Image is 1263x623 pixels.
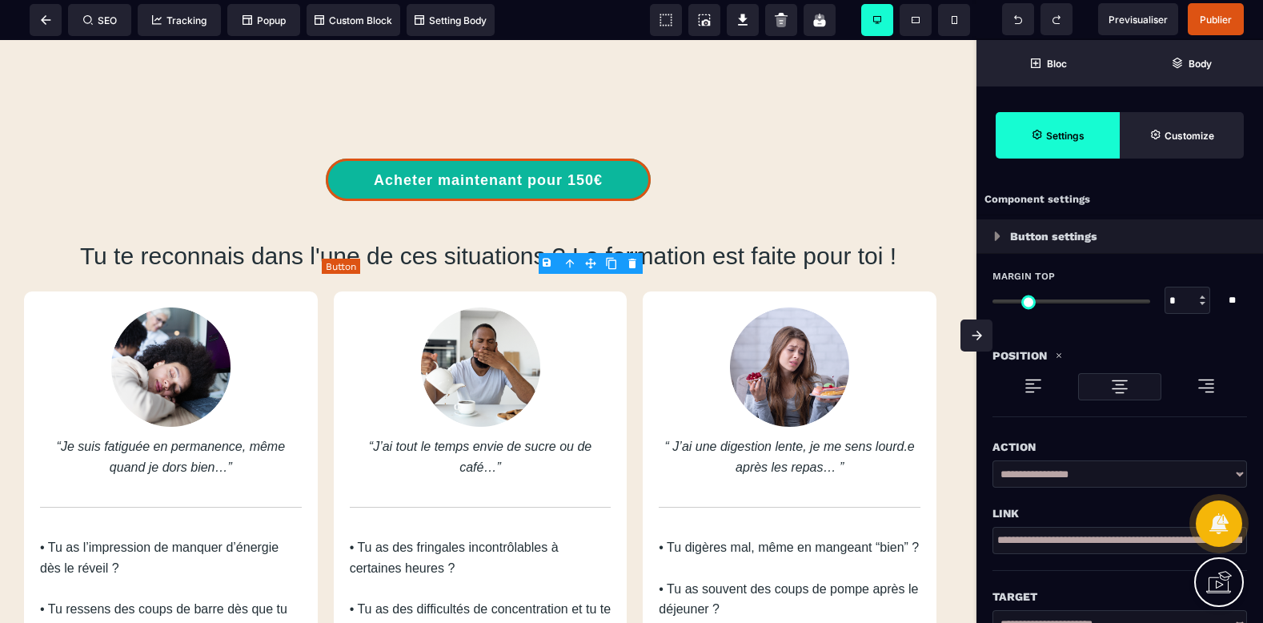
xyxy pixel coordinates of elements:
[1047,58,1067,70] strong: Bloc
[992,587,1247,606] div: Target
[992,346,1047,365] p: Position
[1010,227,1097,246] p: Button settings
[1098,3,1178,35] span: Preview
[421,267,540,387] img: 06d52aec83ba0d914e4aa4b347bd6d6e_efefefz.png
[1120,40,1263,86] span: Open Layer Manager
[111,267,231,387] img: 3339f09b8d67d776ec2e24d807168c95_Femme_fatigu%C3%A9e.png
[1197,376,1216,396] img: loading
[994,231,1000,241] img: loading
[1165,130,1214,142] strong: Customize
[83,14,117,26] span: SEO
[976,40,1120,86] span: Open Blocks
[315,14,392,26] span: Custom Block
[976,184,1263,215] div: Component settings
[40,392,302,441] text: “Je suis fatiguée en permanence, même quand je dors bien…”
[12,193,964,239] text: Tu te reconnais dans l'une de ces situations ? La formation est faite pour toi !
[243,14,286,26] span: Popup
[1200,14,1232,26] span: Publier
[650,4,682,36] span: View components
[730,267,849,387] img: 3b14081be3e2287909bae8728c5e7be6_Mask_group(54).png
[992,270,1055,283] span: Margin Top
[996,112,1120,159] span: Settings
[1110,377,1129,396] img: loading
[326,119,651,161] button: Acheter maintenant pour 150€
[1120,112,1244,159] span: Open Style Manager
[992,437,1247,456] div: Action
[350,392,611,441] text: “J’ai tout le temps envie de sucre ou de café…”
[1189,58,1212,70] strong: Body
[1046,130,1085,142] strong: Settings
[992,504,1247,523] div: Link
[659,392,920,441] text: “ J’ai une digestion lente, je me sens lourd.e après les repas… ”
[415,14,487,26] span: Setting Body
[1109,14,1168,26] span: Previsualiser
[688,4,720,36] span: Screenshot
[1055,352,1063,360] img: loading
[152,14,206,26] span: Tracking
[1024,376,1043,396] img: loading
